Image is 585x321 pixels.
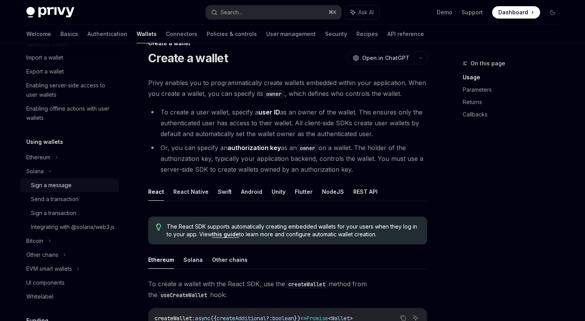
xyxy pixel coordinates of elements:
span: On this page [470,59,505,68]
a: Recipes [356,25,378,43]
a: Authentication [87,25,127,43]
a: Enabling offline actions with user wallets [20,102,119,125]
button: React Native [173,183,209,201]
div: Search... [221,8,242,17]
button: NodeJS [322,183,344,201]
div: Ethereum [26,153,50,162]
button: Toggle dark mode [546,6,559,19]
strong: user ID [258,108,280,116]
div: Export a wallet [26,67,64,76]
strong: authorization key [227,144,281,152]
a: Parameters [463,84,565,96]
a: API reference [387,25,424,43]
a: Whitelabel [20,290,119,304]
div: Sign a transaction [31,208,76,218]
a: Sign a message [20,178,119,192]
a: Basics [60,25,78,43]
a: Export a wallet [20,65,119,79]
div: Bitcoin [26,236,43,246]
div: Enabling offline actions with user wallets [26,104,115,123]
div: Whitelabel [26,292,53,301]
code: owner [297,144,318,152]
a: Usage [463,71,565,84]
code: owner [263,90,285,98]
button: React [148,183,164,201]
button: REST API [353,183,378,201]
svg: Tip [156,224,161,231]
a: Enabling server-side access to user wallets [20,79,119,102]
div: Send a transaction [31,195,79,204]
button: Solana [183,251,203,269]
a: Sign a transaction [20,206,119,220]
a: Callbacks [463,108,565,121]
code: createWallet [285,280,328,289]
div: EVM smart wallets [26,264,72,273]
a: Returns [463,96,565,108]
a: Policies & controls [207,25,257,43]
button: Search...⌘K [206,5,341,19]
img: dark logo [26,7,74,18]
button: Flutter [295,183,313,201]
a: Send a transaction [20,192,119,206]
button: Other chains [212,251,248,269]
li: To create a user wallet, specify a as an owner of the wallet. This ensures only the authenticated... [148,107,427,139]
span: Open in ChatGPT [362,54,409,62]
span: Ask AI [358,9,374,16]
button: Ask AI [345,5,379,19]
li: Or, you can specify an as an on a wallet. The holder of the authorization key, typically your app... [148,142,427,175]
button: Swift [218,183,232,201]
a: Welcome [26,25,51,43]
a: Support [462,9,483,16]
button: Open in ChatGPT [348,51,414,65]
h1: Create a wallet [148,51,228,65]
div: Solana [26,167,44,176]
div: Sign a message [31,181,72,190]
button: Unity [272,183,286,201]
a: UI components [20,276,119,290]
a: User management [266,25,316,43]
a: Dashboard [492,6,540,19]
a: Integrating with @solana/web3.js [20,220,119,234]
a: Security [325,25,347,43]
a: this guide [212,231,239,238]
div: Enabling server-side access to user wallets [26,81,115,99]
div: Create a wallet [148,39,427,47]
div: Integrating with @solana/web3.js [31,222,115,232]
a: Wallets [137,25,157,43]
a: Import a wallet [20,51,119,65]
span: The React SDK supports automatically creating embedded wallets for your users when they log in to... [167,223,419,238]
h5: Using wallets [26,137,63,147]
span: Privy enables you to programmatically create wallets embedded within your application. When you c... [148,77,427,99]
code: useCreateWallet [157,291,210,299]
span: ⌘ K [328,9,337,15]
div: UI components [26,278,65,287]
button: Ethereum [148,251,174,269]
a: Demo [437,9,452,16]
button: Android [241,183,262,201]
span: To create a wallet with the React SDK, use the method from the hook: [148,278,427,300]
a: Connectors [166,25,197,43]
div: Import a wallet [26,53,63,62]
span: Dashboard [498,9,528,16]
div: Other chains [26,250,58,260]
